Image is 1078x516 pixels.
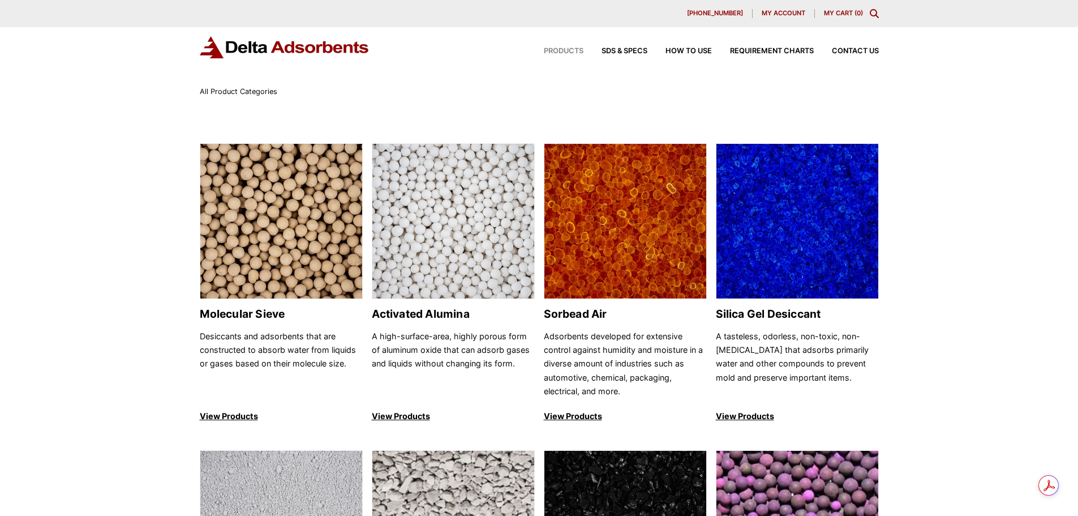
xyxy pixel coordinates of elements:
a: Contact Us [814,48,879,55]
a: SDS & SPECS [583,48,647,55]
div: Toggle Modal Content [870,9,879,18]
span: Requirement Charts [730,48,814,55]
a: How to Use [647,48,712,55]
span: 0 [857,9,861,17]
span: How to Use [665,48,712,55]
span: My account [762,10,805,16]
a: My Cart (0) [824,9,863,17]
span: Contact Us [832,48,879,55]
span: Products [544,48,583,55]
a: Requirement Charts [712,48,814,55]
img: Delta Adsorbents [200,36,370,58]
a: Products [526,48,583,55]
a: [PHONE_NUMBER] [678,9,753,18]
span: SDS & SPECS [602,48,647,55]
a: My account [753,9,815,18]
span: [PHONE_NUMBER] [687,10,743,16]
